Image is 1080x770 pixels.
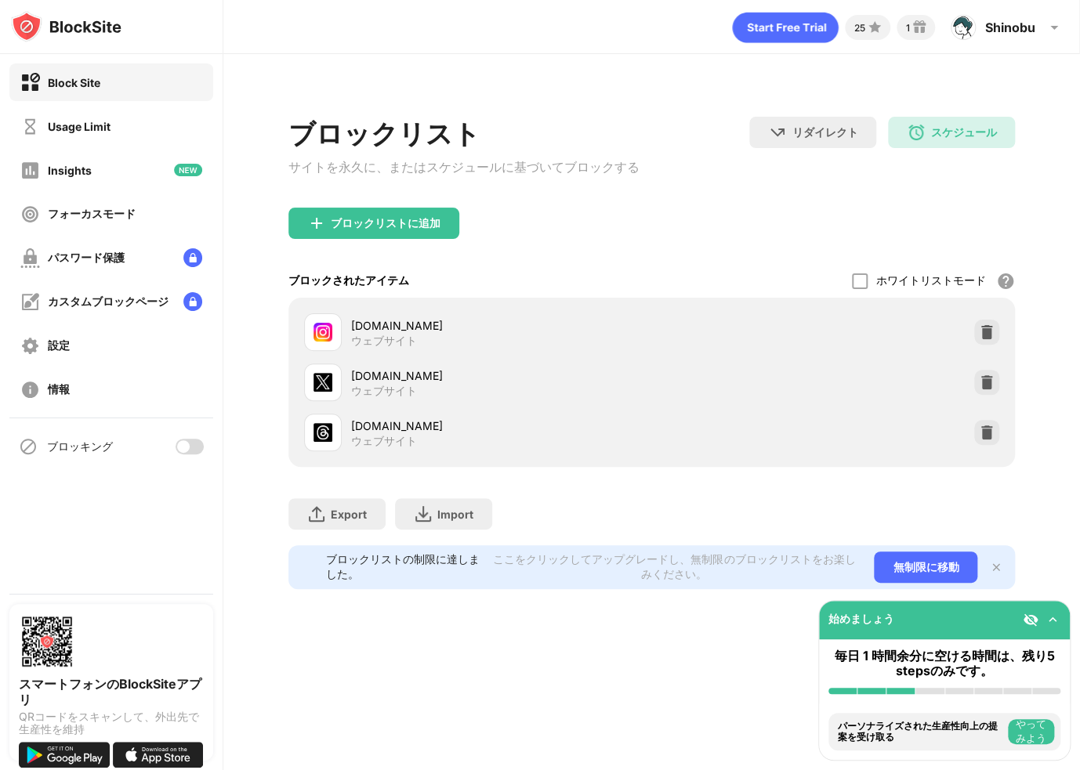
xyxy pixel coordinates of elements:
[1045,612,1060,627] img: omni-setup-toggle.svg
[11,11,121,42] img: logo-blocksite.svg
[313,423,332,442] img: favicons
[19,437,38,456] img: blocking-icon.svg
[1023,612,1038,627] img: eye-not-visible.svg
[437,508,473,521] div: Import
[20,292,40,312] img: customize-block-page-off.svg
[288,117,640,153] div: ブロックリスト
[20,117,40,136] img: time-usage-off.svg
[48,295,169,309] div: カスタムブロックページ
[351,384,417,398] div: ウェブサイト
[19,710,204,736] div: QRコードをスキャンして、外出先で生産性を維持
[985,20,1035,35] div: Shinobu
[990,561,1002,573] img: x-button.svg
[1008,719,1054,744] button: やってみよう
[313,373,332,392] img: favicons
[19,742,110,768] img: get-it-on-google-play.svg
[351,334,417,348] div: ウェブサイト
[48,120,111,133] div: Usage Limit
[288,159,640,176] div: サイトを永久に、またはスケジュールに基づいてブロックする
[183,248,202,267] img: lock-menu.svg
[865,18,884,37] img: points-small.svg
[183,292,202,311] img: lock-menu.svg
[493,552,855,582] div: ここをクリックしてアップグレードし、無制限のブロックリストをお楽しみください。
[48,338,70,353] div: 設定
[48,382,70,397] div: 情報
[874,551,977,583] div: 無制限に移動
[20,248,40,268] img: password-protection-off.svg
[838,721,1004,743] div: パーソナライズされた生産性向上の提案を受け取る
[351,367,652,384] div: [DOMAIN_NAME]
[113,742,204,768] img: download-on-the-app-store.svg
[19,676,204,707] div: スマートフォンのBlockSiteアプリ
[828,649,1060,678] div: 毎日 1 時間余分に空ける時間は、残り5 stepsのみです。
[20,73,40,92] img: block-on.svg
[351,434,417,448] div: ウェブサイト
[951,15,976,40] img: ACg8ocIOdMFvWLcduW5nPPc3II6aR0NKdWJVUINKLLaCBFwEIw8G3bgTqA=s96-c
[351,418,652,434] div: [DOMAIN_NAME]
[20,204,40,224] img: focus-off.svg
[351,317,652,334] div: [DOMAIN_NAME]
[326,552,484,582] div: ブロックリストの制限に達しました。
[288,273,409,288] div: ブロックされたアイテム
[48,164,92,177] div: Insights
[48,76,100,89] div: Block Site
[732,12,839,43] div: animation
[854,22,865,34] div: 25
[331,508,367,521] div: Export
[20,380,40,399] img: about-off.svg
[48,251,125,266] div: パスワード保護
[875,273,985,288] div: ホワイトリストモード
[331,217,440,230] div: ブロックリストに追加
[910,18,929,37] img: reward-small.svg
[174,164,202,176] img: new-icon.svg
[792,125,857,140] div: リダイレクト
[828,612,894,627] div: 始めましょう
[20,161,40,180] img: insights-off.svg
[930,125,996,140] div: スケジュール
[48,207,136,222] div: フォーカスモード
[19,613,75,670] img: options-page-qr-code.png
[906,22,910,34] div: 1
[20,336,40,356] img: settings-off.svg
[47,439,113,454] div: ブロッキング
[313,323,332,342] img: favicons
